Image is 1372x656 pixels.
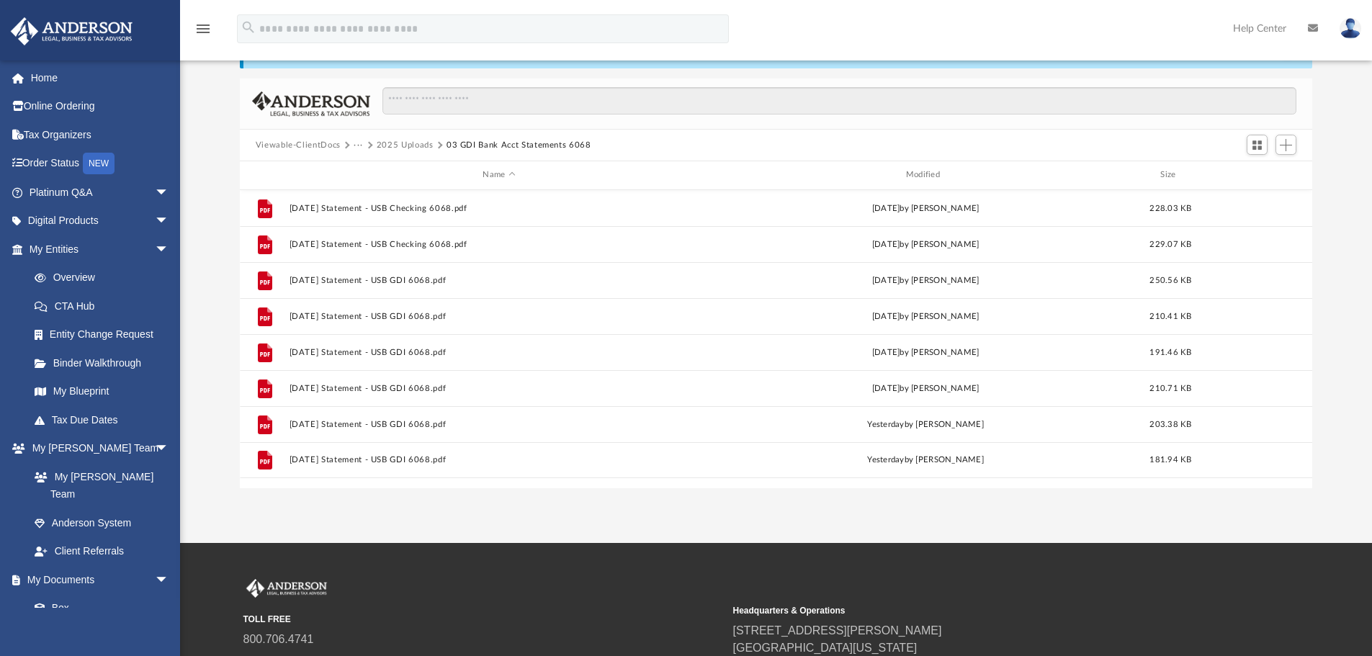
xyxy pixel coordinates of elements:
a: Online Ordering [10,92,191,121]
span: 250.56 KB [1149,276,1191,284]
a: My [PERSON_NAME] Team [20,462,176,508]
span: 229.07 KB [1149,240,1191,248]
i: menu [194,20,212,37]
div: [DATE] by [PERSON_NAME] [715,274,1135,287]
a: Client Referrals [20,537,184,566]
img: Anderson Advisors Platinum Portal [6,17,137,45]
div: grid [240,190,1313,488]
a: [GEOGRAPHIC_DATA][US_STATE] [733,642,918,654]
div: [DATE] by [PERSON_NAME] [715,202,1135,215]
a: Binder Walkthrough [20,349,191,377]
a: Home [10,63,191,92]
button: [DATE] Statement - USB Checking 6068.pdf [289,204,709,213]
small: TOLL FREE [243,613,723,626]
input: Search files and folders [382,87,1296,114]
a: My Entitiesarrow_drop_down [10,235,191,264]
div: by [PERSON_NAME] [715,454,1135,467]
a: Tax Due Dates [20,405,191,434]
a: My Documentsarrow_drop_down [10,565,184,594]
div: NEW [83,153,115,174]
div: id [246,169,282,181]
a: My [PERSON_NAME] Teamarrow_drop_down [10,434,184,463]
span: 210.41 KB [1149,312,1191,320]
button: Switch to Grid View [1247,135,1268,155]
button: Add [1275,135,1297,155]
button: [DATE] Statement - USB GDI 6068.pdf [289,455,709,464]
small: Headquarters & Operations [733,604,1213,617]
span: 210.71 KB [1149,384,1191,392]
a: Box [20,594,176,623]
span: 203.38 KB [1149,420,1191,428]
div: Modified [715,169,1136,181]
div: [DATE] by [PERSON_NAME] [715,238,1135,251]
span: 181.94 KB [1149,456,1191,464]
button: 03 GDI Bank Acct Statements 6068 [447,139,591,152]
div: [DATE] by [PERSON_NAME] [715,346,1135,359]
a: [STREET_ADDRESS][PERSON_NAME] [733,624,942,637]
a: My Blueprint [20,377,184,406]
button: [DATE] Statement - USB Checking 6068.pdf [289,240,709,249]
div: by [PERSON_NAME] [715,418,1135,431]
button: [DATE] Statement - USB GDI 6068.pdf [289,348,709,357]
img: User Pic [1340,18,1361,39]
a: Overview [20,264,191,292]
div: Size [1142,169,1199,181]
a: Entity Change Request [20,320,191,349]
a: Platinum Q&Aarrow_drop_down [10,178,191,207]
button: [DATE] Statement - USB GDI 6068.pdf [289,384,709,393]
button: Viewable-ClientDocs [256,139,341,152]
button: ··· [354,139,363,152]
a: Order StatusNEW [10,149,191,179]
span: arrow_drop_down [155,178,184,207]
span: 228.03 KB [1149,204,1191,212]
button: [DATE] Statement - USB GDI 6068.pdf [289,312,709,321]
div: Name [288,169,709,181]
div: [DATE] by [PERSON_NAME] [715,382,1135,395]
a: menu [194,27,212,37]
a: CTA Hub [20,292,191,320]
img: Anderson Advisors Platinum Portal [243,579,330,598]
div: id [1206,169,1306,181]
button: 2025 Uploads [377,139,434,152]
span: yesterday [867,420,904,428]
a: Tax Organizers [10,120,191,149]
i: search [241,19,256,35]
button: [DATE] Statement - USB GDI 6068.pdf [289,420,709,429]
a: 800.706.4741 [243,633,314,645]
span: yesterday [867,456,904,464]
a: Digital Productsarrow_drop_down [10,207,191,235]
span: arrow_drop_down [155,565,184,595]
span: arrow_drop_down [155,235,184,264]
span: arrow_drop_down [155,434,184,464]
button: [DATE] Statement - USB GDI 6068.pdf [289,276,709,285]
span: 191.46 KB [1149,348,1191,356]
div: [DATE] by [PERSON_NAME] [715,310,1135,323]
a: Anderson System [20,508,184,537]
span: arrow_drop_down [155,207,184,236]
